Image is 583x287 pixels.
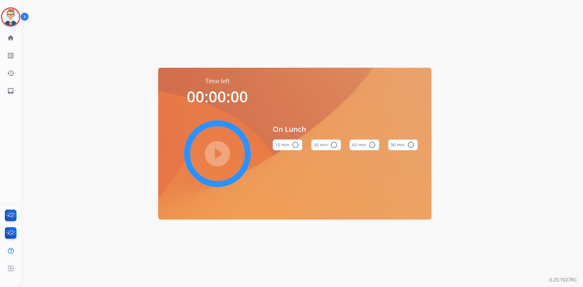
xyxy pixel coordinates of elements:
[549,276,577,283] p: 0.20.1027RC
[292,141,299,149] mat-icon: radio_button_unchecked
[7,70,14,77] mat-icon: history
[2,9,19,26] img: avatar
[7,87,14,94] mat-icon: inbox
[388,139,418,150] button: 90 min
[369,141,376,149] mat-icon: radio_button_unchecked
[273,124,418,135] span: On Lunch
[205,77,230,85] span: Time left
[349,139,379,150] button: 60 min
[273,139,302,150] button: 15 min
[7,34,14,42] mat-icon: home
[311,139,341,150] button: 30 min
[407,141,414,149] mat-icon: radio_button_unchecked
[187,86,248,107] span: 00:00:00
[330,141,338,149] mat-icon: radio_button_unchecked
[7,52,14,59] mat-icon: list_alt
